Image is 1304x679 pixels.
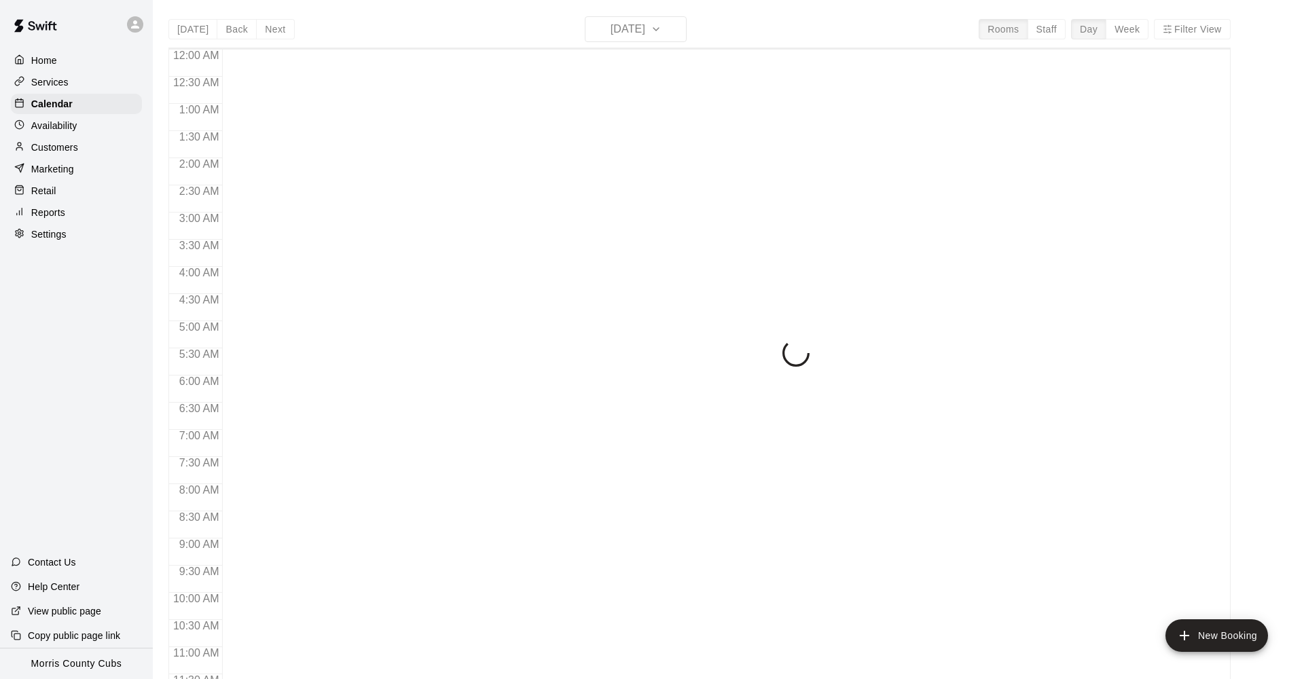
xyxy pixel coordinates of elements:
[176,511,223,523] span: 8:30 AM
[170,620,223,631] span: 10:30 AM
[170,593,223,604] span: 10:00 AM
[11,72,142,92] a: Services
[1165,619,1268,652] button: add
[176,104,223,115] span: 1:00 AM
[31,184,56,198] p: Retail
[11,50,142,71] a: Home
[11,159,142,179] a: Marketing
[170,77,223,88] span: 12:30 AM
[31,54,57,67] p: Home
[28,555,76,569] p: Contact Us
[176,267,223,278] span: 4:00 AM
[176,430,223,441] span: 7:00 AM
[31,162,74,176] p: Marketing
[31,141,78,154] p: Customers
[11,202,142,223] a: Reports
[31,119,77,132] p: Availability
[176,131,223,143] span: 1:30 AM
[11,115,142,136] a: Availability
[31,206,65,219] p: Reports
[176,158,223,170] span: 2:00 AM
[176,566,223,577] span: 9:30 AM
[176,457,223,469] span: 7:30 AM
[11,181,142,201] a: Retail
[170,647,223,659] span: 11:00 AM
[176,240,223,251] span: 3:30 AM
[176,538,223,550] span: 9:00 AM
[176,403,223,414] span: 6:30 AM
[31,227,67,241] p: Settings
[176,484,223,496] span: 8:00 AM
[176,294,223,306] span: 4:30 AM
[28,629,120,642] p: Copy public page link
[31,657,122,671] p: Morris County Cubs
[176,185,223,197] span: 2:30 AM
[176,348,223,360] span: 5:30 AM
[176,321,223,333] span: 5:00 AM
[11,94,142,114] a: Calendar
[176,213,223,224] span: 3:00 AM
[170,50,223,61] span: 12:00 AM
[31,75,69,89] p: Services
[11,224,142,244] a: Settings
[11,137,142,158] a: Customers
[31,97,73,111] p: Calendar
[176,375,223,387] span: 6:00 AM
[28,580,79,593] p: Help Center
[28,604,101,618] p: View public page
